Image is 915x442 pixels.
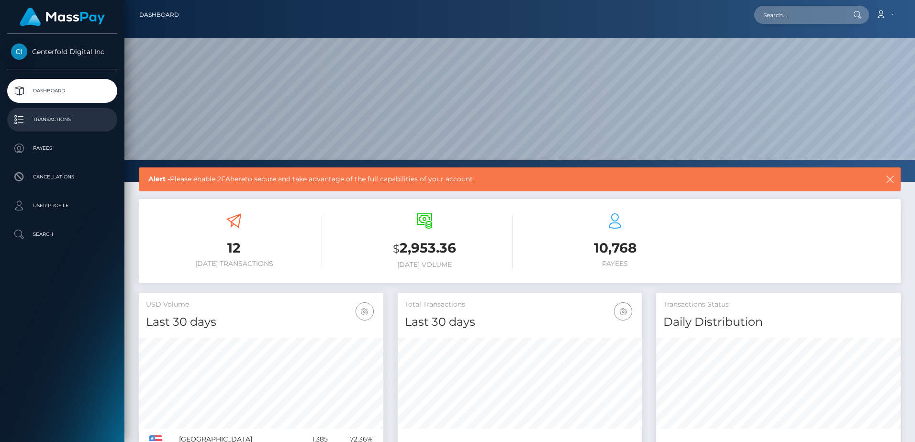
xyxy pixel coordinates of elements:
[146,239,322,257] h3: 12
[527,260,703,268] h6: Payees
[7,222,117,246] a: Search
[7,47,117,56] span: Centerfold Digital Inc
[20,8,105,26] img: MassPay Logo
[405,300,635,309] h5: Total Transactions
[7,108,117,132] a: Transactions
[7,79,117,103] a: Dashboard
[336,239,513,258] h3: 2,953.36
[11,112,113,127] p: Transactions
[11,227,113,242] p: Search
[11,44,27,60] img: Centerfold Digital Inc
[11,84,113,98] p: Dashboard
[663,314,893,331] h4: Daily Distribution
[393,242,400,255] small: $
[146,300,376,309] h5: USD Volume
[754,6,844,24] input: Search...
[663,300,893,309] h5: Transactions Status
[11,199,113,213] p: User Profile
[230,175,245,183] a: here
[146,260,322,268] h6: [DATE] Transactions
[527,239,703,257] h3: 10,768
[148,174,809,184] span: Please enable 2FA to secure and take advantage of the full capabilities of your account
[405,314,635,331] h4: Last 30 days
[11,141,113,155] p: Payees
[11,170,113,184] p: Cancellations
[7,194,117,218] a: User Profile
[7,136,117,160] a: Payees
[148,175,170,183] b: Alert -
[139,5,179,25] a: Dashboard
[336,261,513,269] h6: [DATE] Volume
[146,314,376,331] h4: Last 30 days
[7,165,117,189] a: Cancellations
